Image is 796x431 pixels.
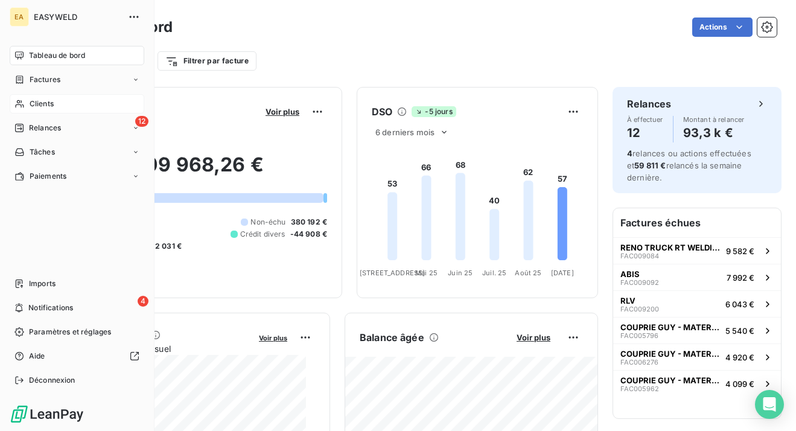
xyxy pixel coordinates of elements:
span: -2 031 € [151,241,182,252]
tspan: Août 25 [515,269,541,277]
span: 59 811 € [634,161,666,170]
span: Notifications [28,302,73,313]
h6: Factures échues [613,208,781,237]
div: Open Intercom Messenger [755,390,784,419]
button: Filtrer par facture [158,51,256,71]
span: 4 [627,148,632,158]
button: RENO TRUCK RT WELDINGFAC0090849 582 € [613,237,781,264]
span: Non-échu [250,217,285,228]
h6: Relances [627,97,671,111]
span: RLV [620,296,635,305]
button: Actions [692,18,753,37]
h6: Balance âgée [360,330,424,345]
span: COUPRIE GUY - MATERIEL DE SOUDURE [620,322,721,332]
span: FAC009084 [620,252,659,260]
span: Crédit divers [240,229,285,240]
span: 9 582 € [726,246,754,256]
span: COUPRIE GUY - MATERIEL DE SOUDURE [620,349,721,359]
span: RENO TRUCK RT WELDING [620,243,721,252]
span: 4 [138,296,148,307]
span: FAC006276 [620,359,658,366]
span: 6 043 € [725,299,754,309]
button: COUPRIE GUY - MATERIEL DE SOUDUREFAC0062764 920 € [613,343,781,370]
span: Paramètres et réglages [29,327,111,337]
button: COUPRIE GUY - MATERIEL DE SOUDUREFAC0057965 540 € [613,317,781,343]
button: RLVFAC0092006 043 € [613,290,781,317]
span: 12 [135,116,148,127]
span: FAC009092 [620,279,659,286]
h4: 12 [627,123,663,142]
span: Montant à relancer [683,116,745,123]
span: 4 099 € [725,379,754,389]
a: Aide [10,346,144,366]
tspan: [DATE] [551,269,574,277]
span: Chiffre d'affaires mensuel [68,342,250,355]
button: ABISFAC0090927 992 € [613,264,781,290]
button: Voir plus [262,106,303,117]
tspan: [STREET_ADDRESS] [360,269,425,277]
h6: DSO [372,104,392,119]
span: Relances [29,123,61,133]
span: Voir plus [517,333,550,342]
span: Tâches [30,147,55,158]
tspan: Juil. 25 [482,269,506,277]
span: Paiements [30,171,66,182]
span: 5 540 € [725,326,754,336]
span: FAC005962 [620,385,659,392]
span: Imports [29,278,56,289]
span: Tableau de bord [29,50,85,61]
span: Aide [29,351,45,362]
span: Déconnexion [29,375,75,386]
button: Voir plus [513,332,554,343]
span: Clients [30,98,54,109]
span: À effectuer [627,116,663,123]
span: relances ou actions effectuées et relancés la semaine dernière. [627,148,751,182]
span: -5 jours [412,106,456,117]
span: 380 192 € [291,217,327,228]
span: Factures [30,74,60,85]
div: EA [10,7,29,27]
h2: 409 968,26 € [68,153,327,189]
span: 6 derniers mois [375,127,435,137]
img: Logo LeanPay [10,404,84,424]
span: 4 920 € [725,353,754,362]
tspan: Mai 25 [415,269,438,277]
span: EASYWELD [34,12,121,22]
span: FAC009200 [620,305,659,313]
button: COUPRIE GUY - MATERIEL DE SOUDUREFAC0059624 099 € [613,370,781,397]
span: ABIS [620,269,640,279]
button: Voir plus [255,332,291,343]
span: 7 992 € [727,273,754,283]
span: FAC005796 [620,332,658,339]
tspan: Juin 25 [448,269,473,277]
span: Voir plus [266,107,299,117]
span: COUPRIE GUY - MATERIEL DE SOUDURE [620,375,721,385]
span: -44 908 € [290,229,327,240]
span: Voir plus [259,334,287,342]
h4: 93,3 k € [683,123,745,142]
